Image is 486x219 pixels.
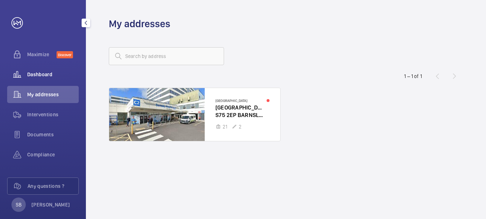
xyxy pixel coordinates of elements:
[109,47,224,65] input: Search by address
[57,51,73,58] span: Discover
[16,201,21,208] p: SB
[27,131,79,138] span: Documents
[31,201,70,208] p: [PERSON_NAME]
[27,111,79,118] span: Interventions
[28,182,78,190] span: Any questions ?
[27,91,79,98] span: My addresses
[27,71,79,78] span: Dashboard
[109,17,170,30] h1: My addresses
[27,151,79,158] span: Compliance
[27,51,57,58] span: Maximize
[404,73,422,80] div: 1 – 1 of 1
